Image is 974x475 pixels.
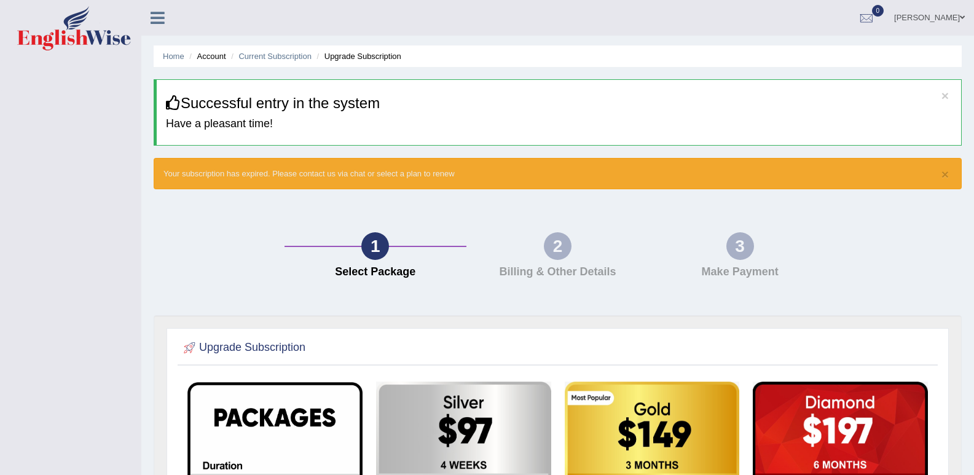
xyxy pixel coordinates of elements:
[166,118,952,130] h4: Have a pleasant time!
[166,95,952,111] h3: Successful entry in the system
[291,266,461,278] h4: Select Package
[238,52,312,61] a: Current Subscription
[941,89,949,102] button: ×
[655,266,825,278] h4: Make Payment
[154,158,962,189] div: Your subscription has expired. Please contact us via chat or select a plan to renew
[941,168,949,181] button: ×
[186,50,226,62] li: Account
[361,232,389,260] div: 1
[473,266,643,278] h4: Billing & Other Details
[181,339,305,357] h2: Upgrade Subscription
[163,52,184,61] a: Home
[872,5,884,17] span: 0
[314,50,401,62] li: Upgrade Subscription
[544,232,571,260] div: 2
[726,232,754,260] div: 3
